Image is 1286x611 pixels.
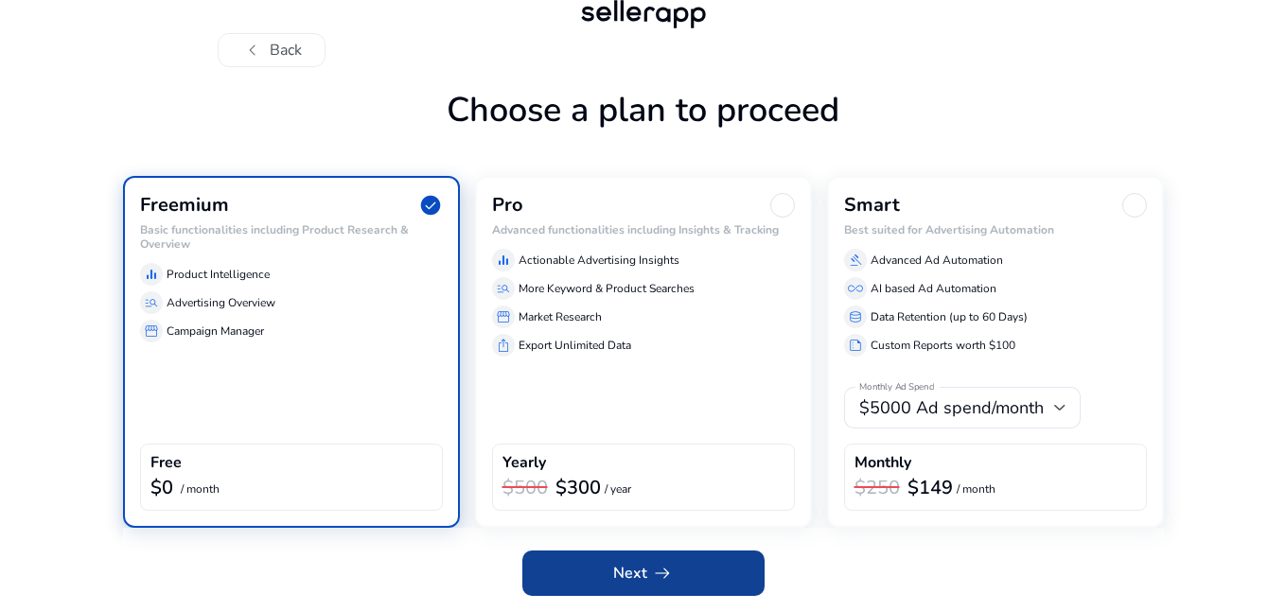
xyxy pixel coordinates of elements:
[854,477,900,499] h3: $250
[907,475,953,500] b: $149
[241,39,264,61] span: chevron_left
[957,483,995,496] p: / month
[140,223,443,251] h6: Basic functionalities including Product Research & Overview
[496,281,511,296] span: manage_search
[854,454,911,472] h4: Monthly
[844,223,1147,236] h6: Best suited for Advertising Automation
[605,483,631,496] p: / year
[848,281,863,296] span: all_inclusive
[848,338,863,353] span: summarize
[496,309,511,324] span: storefront
[167,266,270,283] p: Product Intelligence
[144,267,159,282] span: equalizer
[418,193,443,218] span: check_circle
[496,338,511,353] span: ios_share
[140,194,229,217] h3: Freemium
[519,280,695,297] p: More Keyword & Product Searches
[871,337,1015,354] p: Custom Reports worth $100
[844,194,900,217] h3: Smart
[167,323,264,340] p: Campaign Manager
[848,253,863,268] span: gavel
[502,477,548,499] h3: $500
[871,252,1003,269] p: Advanced Ad Automation
[519,308,602,325] p: Market Research
[150,475,173,500] b: $0
[218,33,326,67] button: chevron_leftBack
[167,294,275,311] p: Advertising Overview
[519,337,631,354] p: Export Unlimited Data
[144,323,159,339] span: storefront
[859,381,934,394] mat-label: Monthly Ad Spend
[150,454,182,472] h4: Free
[502,454,546,472] h4: Yearly
[651,562,674,585] span: arrow_right_alt
[871,308,1028,325] p: Data Retention (up to 60 Days)
[859,396,1044,419] span: $5000 Ad spend/month
[613,562,674,585] span: Next
[123,90,1164,176] h1: Choose a plan to proceed
[181,483,220,496] p: / month
[555,475,601,500] b: $300
[492,194,523,217] h3: Pro
[848,309,863,324] span: database
[496,253,511,268] span: equalizer
[871,280,996,297] p: AI based Ad Automation
[492,223,795,236] h6: Advanced functionalities including Insights & Tracking
[519,252,679,269] p: Actionable Advertising Insights
[144,295,159,310] span: manage_search
[522,550,765,596] button: Nextarrow_right_alt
